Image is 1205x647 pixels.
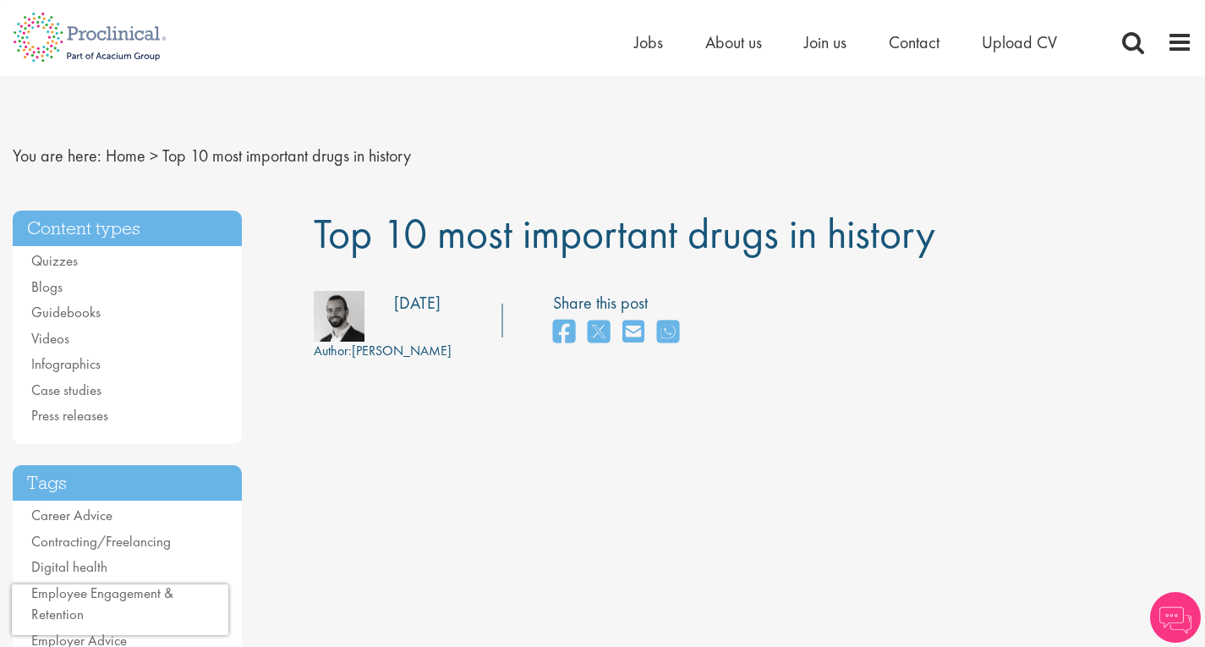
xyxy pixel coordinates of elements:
span: Top 10 most important drugs in history [314,206,935,260]
span: You are here: [13,145,101,167]
a: Blogs [31,277,63,296]
a: Videos [31,329,69,348]
a: Case studies [31,381,101,399]
a: share on twitter [588,315,610,351]
img: Chatbot [1150,592,1201,643]
a: Jobs [634,31,663,53]
iframe: reCAPTCHA [12,584,228,635]
span: Top 10 most important drugs in history [162,145,411,167]
a: share on email [622,315,644,351]
a: Quizzes [31,251,78,270]
a: Infographics [31,354,101,373]
img: 76d2c18e-6ce3-4617-eefd-08d5a473185b [314,291,364,342]
a: Contact [889,31,939,53]
a: Contracting/Freelancing [31,532,171,551]
a: Upload CV [982,31,1057,53]
a: Press releases [31,406,108,425]
a: Employee Engagement & Retention [31,584,173,624]
h3: Content types [13,211,242,247]
a: breadcrumb link [106,145,145,167]
a: Guidebooks [31,303,101,321]
a: About us [705,31,762,53]
span: > [150,145,158,167]
h3: Tags [13,465,242,502]
label: Share this post [553,291,687,315]
div: [PERSON_NAME] [314,342,452,361]
a: share on facebook [553,315,575,351]
a: Career Advice [31,506,112,524]
a: Digital health [31,557,107,576]
span: Author: [314,342,352,359]
a: Join us [804,31,846,53]
a: share on whats app [657,315,679,351]
div: [DATE] [394,291,441,315]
